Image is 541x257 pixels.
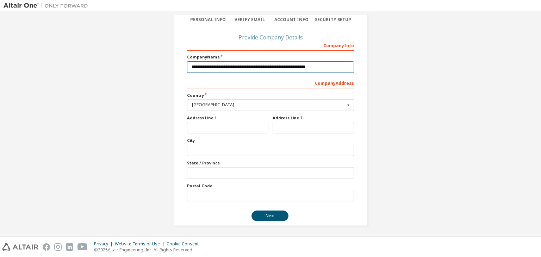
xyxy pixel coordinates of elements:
div: Security Setup [312,17,354,23]
div: Company Info [187,39,354,51]
p: © 2025 Altair Engineering, Inc. All Rights Reserved. [94,247,203,253]
label: Address Line 1 [187,115,268,121]
img: youtube.svg [77,243,88,251]
div: Provide Company Details [187,35,354,39]
div: Verify Email [229,17,271,23]
div: Website Terms of Use [115,241,167,247]
div: Account Info [270,17,312,23]
div: Personal Info [187,17,229,23]
img: facebook.svg [43,243,50,251]
label: Postal Code [187,183,354,189]
div: Cookie Consent [167,241,203,247]
img: Altair One [4,2,92,9]
img: linkedin.svg [66,243,73,251]
label: Company Name [187,54,354,60]
label: City [187,138,354,143]
label: State / Province [187,160,354,166]
button: Next [251,211,288,221]
img: instagram.svg [54,243,62,251]
div: Privacy [94,241,115,247]
div: Company Address [187,77,354,88]
div: [GEOGRAPHIC_DATA] [192,103,345,107]
label: Country [187,93,354,98]
label: Address Line 2 [273,115,354,121]
img: altair_logo.svg [2,243,38,251]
